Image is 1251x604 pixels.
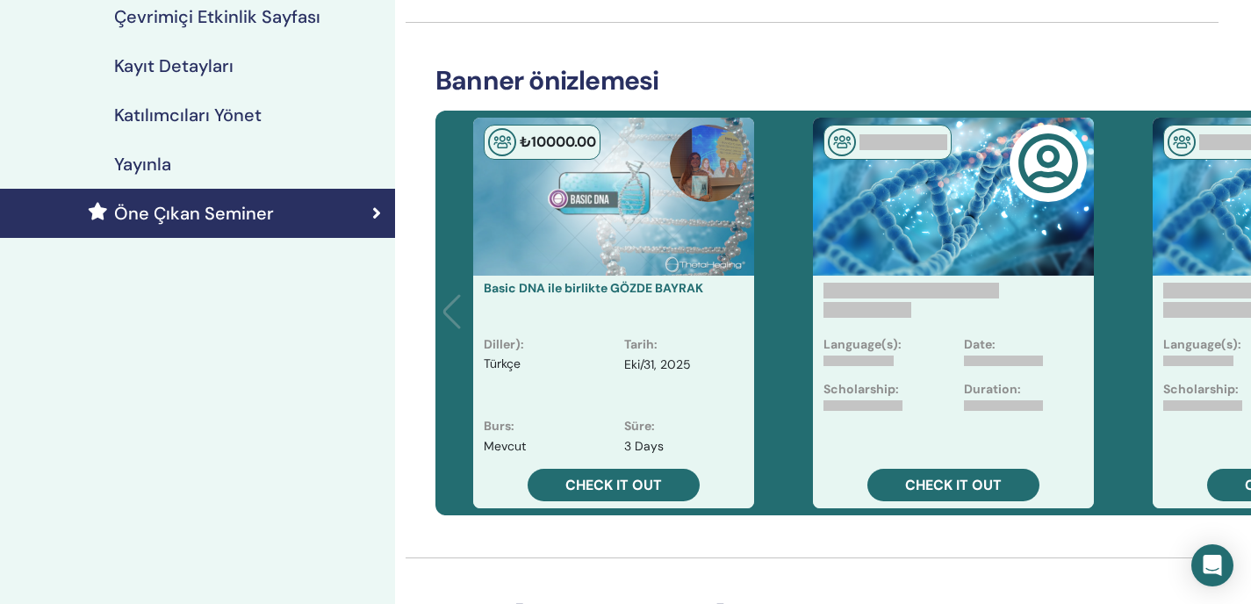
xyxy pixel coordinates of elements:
[484,437,526,456] p: Mevcut
[624,356,691,374] p: Eki/31, 2025
[484,335,524,354] p: Diller) :
[1163,335,1241,354] p: Language(s):
[1168,128,1196,156] img: In-Person Seminar
[114,104,262,126] h4: Katılımcıları Yönet
[484,280,703,296] a: Basic DNA ile birlikte GÖZDE BAYRAK
[528,469,700,501] a: Check it out
[114,6,320,27] h4: Çevrimiçi Etkinlik Sayfası
[565,476,662,494] span: Check it out
[484,356,521,403] p: Türkçe
[670,125,747,202] img: default.jpg
[520,133,596,151] span: ₺ 10000 .00
[114,154,171,175] h4: Yayınla
[624,437,664,456] p: 3 Days
[828,128,856,156] img: In-Person Seminar
[905,476,1002,494] span: Check it out
[114,55,234,76] h4: Kayıt Detayları
[114,203,274,224] h4: Öne Çıkan Seminer
[1163,380,1239,399] p: Scholarship:
[867,469,1039,501] a: Check it out
[964,380,1021,399] p: Duration:
[1191,544,1233,586] div: Open Intercom Messenger
[1017,133,1079,194] img: user-circle-regular.svg
[624,417,655,435] p: Süre :
[624,335,658,354] p: Tarih :
[484,417,514,435] p: Burs :
[823,380,899,399] p: Scholarship:
[823,335,902,354] p: Language(s):
[964,335,996,354] p: Date:
[488,128,516,156] img: In-Person Seminar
